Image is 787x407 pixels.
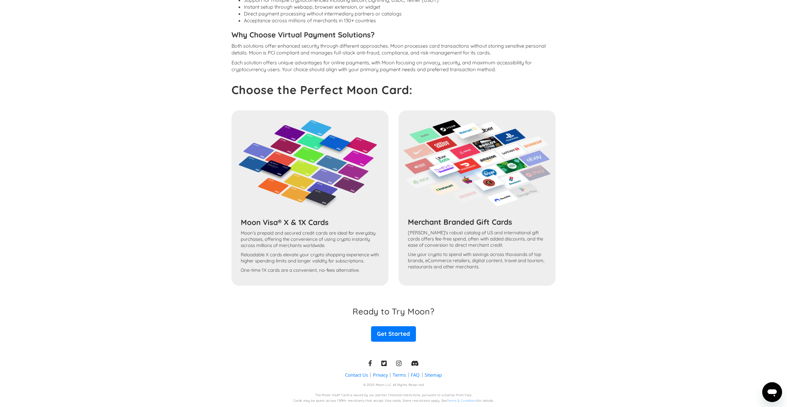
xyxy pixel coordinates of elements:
[293,399,494,403] div: Cards may be spent across 130M+ merchants that accept Visa cards. Some restrictions apply. See fo...
[244,3,556,10] li: Instant setup through webapp, browser extension, or widget
[352,306,434,316] h3: Ready to Try Moon?
[393,372,406,378] a: Terms
[762,382,782,402] iframe: Button to launch messaging window
[408,217,546,227] h3: Merchant Branded Gift Cards
[408,230,546,248] p: [PERSON_NAME]'s robust catalog of US and international gift cards offers fee-free spend, often wi...
[231,59,556,73] p: Each solution offers unique advantages for online payments, with Moon focusing on privacy, securi...
[371,326,416,342] a: Get Started
[363,383,424,388] div: © 2025 Moon LLC All Rights Reserved
[244,17,556,24] li: Acceptance across millions of merchants in 130+ countries
[315,393,472,398] div: The Moon Visa® Card is issued by our partner Financial Institutions, pursuant to a license from V...
[231,30,556,39] h3: Why Choose Virtual Payment Solutions?
[411,372,420,378] a: FAQ
[231,42,556,56] p: Both solutions offer enhanced security through different approaches. Moon processes card transact...
[373,372,388,378] a: Privacy
[345,372,368,378] a: Contact Us
[408,251,546,270] p: Use your crypto to spend with savings across thousands of top brands, eCommerce retailers, digita...
[425,372,442,378] a: Sitemap
[244,10,556,17] li: Direct payment processing without intermediary partners or catalogs
[231,83,413,97] strong: Choose the Perfect Moon Card:
[447,399,477,403] a: Terms & Conditions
